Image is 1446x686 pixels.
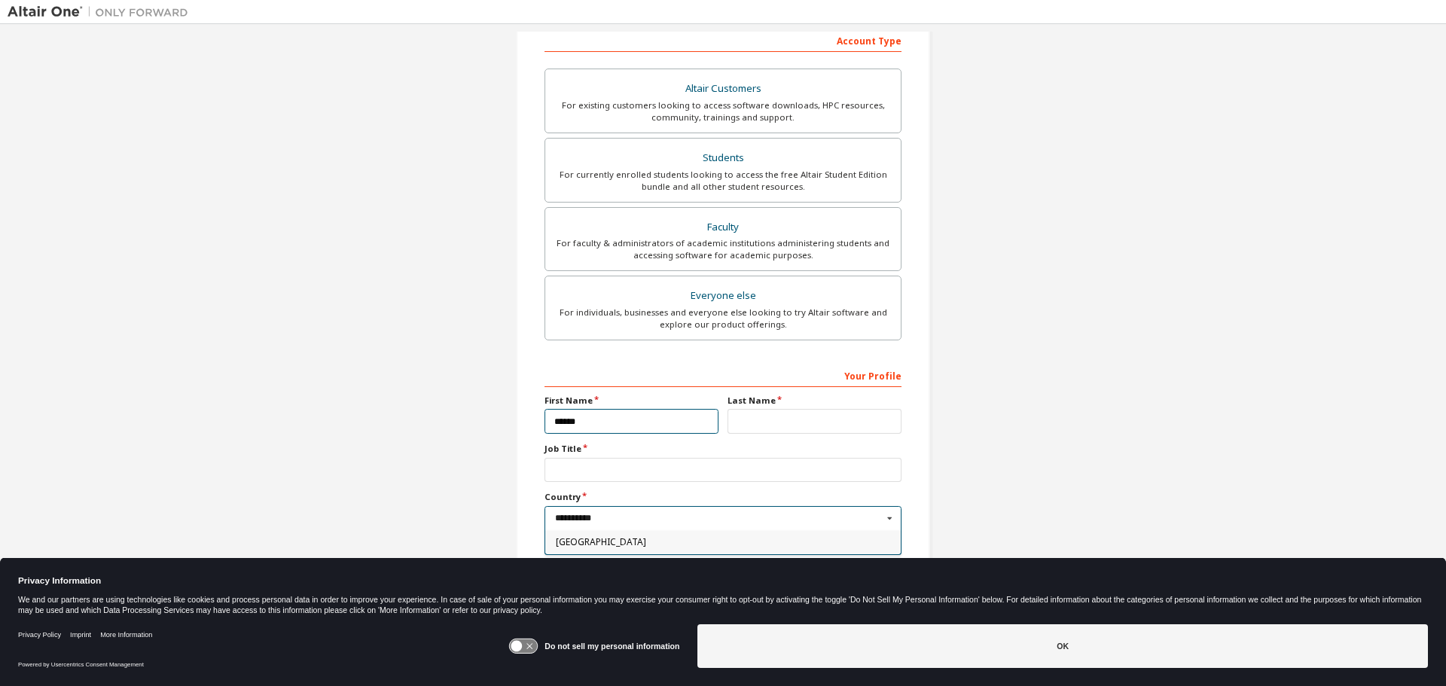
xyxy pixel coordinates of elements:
[554,306,892,331] div: For individuals, businesses and everyone else looking to try Altair software and explore our prod...
[554,217,892,238] div: Faculty
[554,169,892,193] div: For currently enrolled students looking to access the free Altair Student Edition bundle and all ...
[554,78,892,99] div: Altair Customers
[545,395,718,407] label: First Name
[545,363,901,387] div: Your Profile
[545,491,901,503] label: Country
[556,538,891,547] span: [GEOGRAPHIC_DATA]
[554,99,892,123] div: For existing customers looking to access software downloads, HPC resources, community, trainings ...
[728,395,901,407] label: Last Name
[545,443,901,455] label: Job Title
[554,148,892,169] div: Students
[554,285,892,306] div: Everyone else
[8,5,196,20] img: Altair One
[545,28,901,52] div: Account Type
[554,237,892,261] div: For faculty & administrators of academic institutions administering students and accessing softwa...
